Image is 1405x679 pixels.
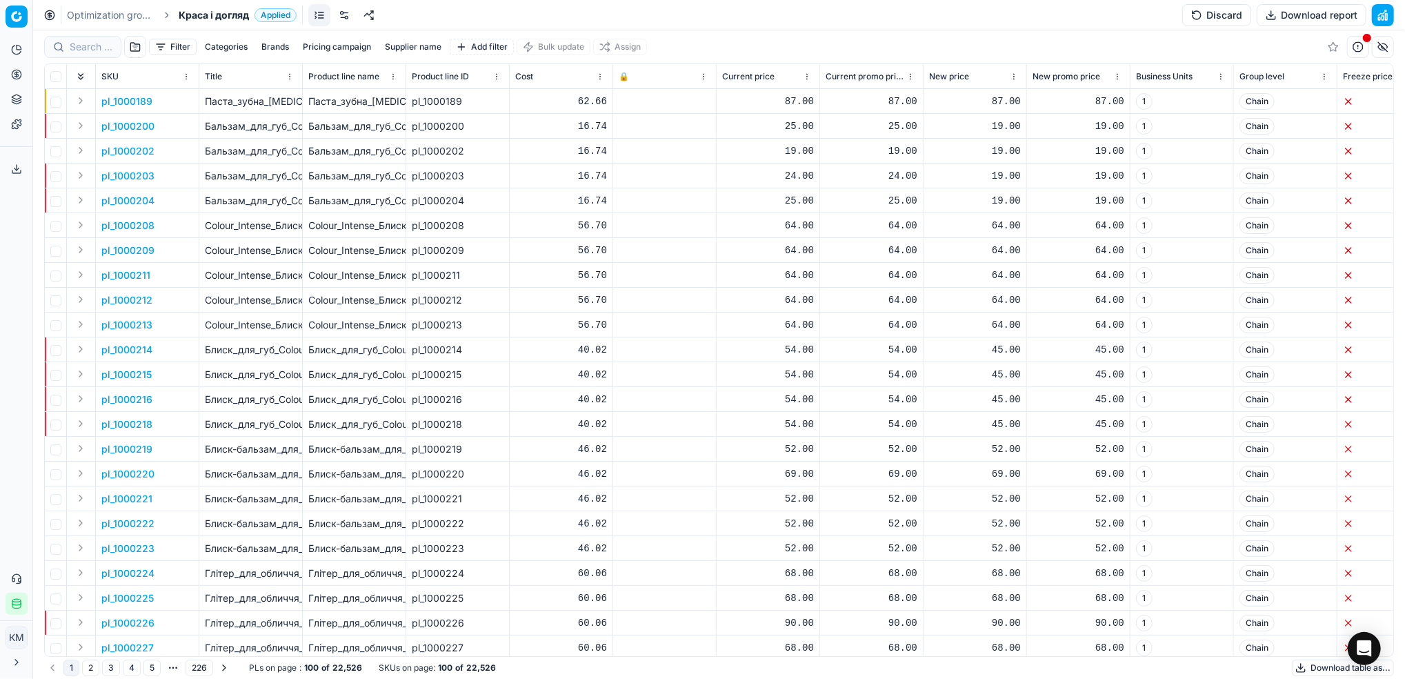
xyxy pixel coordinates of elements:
[412,119,504,133] div: pl_1000200
[1136,292,1153,308] span: 1
[216,660,232,676] button: Go to next page
[72,142,89,159] button: Expand
[205,268,297,282] p: Colour_Intense_Блиск_для_губ__Jelly_Gloss_глянець_відтінок_10_(шимер_тилесний)_6_мл
[1033,343,1124,357] div: 45.00
[929,119,1021,133] div: 19.00
[515,293,607,307] div: 56.70
[205,318,297,332] p: Colour_Intense_Блиск_для_губ__Jelly_Gloss_глянець_відтінок_11_(голографік)_6_мл_
[101,393,152,406] p: pl_1000216
[308,467,400,481] div: Блиск-бальзам_для_губ_Colour_Intense_[MEDICAL_DATA]_Juicy_Pop_10_мл_(candy_fantasy_12)
[101,293,152,307] p: pl_1000212
[101,368,152,382] button: pl_1000215
[722,244,814,257] div: 64.00
[1239,118,1275,135] span: Chain
[6,627,27,648] span: КM
[1033,119,1124,133] div: 19.00
[1239,168,1275,184] span: Chain
[1136,143,1153,159] span: 1
[205,95,297,108] p: Паста_зубна_[MEDICAL_DATA]_Triple_protection_Fresh&Minty_100_мл
[6,627,28,649] button: КM
[722,393,814,406] div: 54.00
[255,8,297,22] span: Applied
[593,39,647,55] button: Assign
[412,194,504,208] div: pl_1000204
[332,662,362,673] strong: 22,526
[412,393,504,406] div: pl_1000216
[72,366,89,382] button: Expand
[101,343,152,357] button: pl_1000214
[1136,515,1153,532] span: 1
[101,616,155,630] button: pl_1000226
[515,417,607,431] div: 40.02
[722,517,814,531] div: 52.00
[929,144,1021,158] div: 19.00
[1239,416,1275,433] span: Chain
[205,194,297,208] p: Бальзам_для_губ_Colour_Intense_Balamce_5_г_(01_ваніль)
[412,417,504,431] div: pl_1000218
[517,39,590,55] button: Bulk update
[308,517,400,531] div: Блиск-бальзам_для_губ_Colour_Intense_[MEDICAL_DATA]_Juicy_Pop_10_мл_(tropical_shake_15)
[1136,366,1153,383] span: 1
[101,244,155,257] p: pl_1000209
[929,517,1021,531] div: 52.00
[101,542,155,555] p: pl_1000223
[101,71,119,82] span: SKU
[205,517,297,531] p: Блиск-бальзам_для_губ_Colour_Intense_[MEDICAL_DATA]_Juicy_Pop_10_мл_(tropical_shake_15)
[101,567,155,580] button: pl_1000224
[205,119,297,133] p: Бальзам_для_губ_Colour_Intense_Balamce_5_г_(05_манго)
[929,343,1021,357] div: 45.00
[1239,71,1284,82] span: Group level
[123,660,141,676] button: 4
[205,343,297,357] p: Блиск_для_губ_Colour_Intense_Pop_Neon_[MEDICAL_DATA]_10_мл_(05_ягода)
[72,440,89,457] button: Expand
[1136,118,1153,135] span: 1
[826,219,917,233] div: 64.00
[826,343,917,357] div: 54.00
[1033,293,1124,307] div: 64.00
[101,517,155,531] button: pl_1000222
[929,393,1021,406] div: 45.00
[826,417,917,431] div: 54.00
[1033,318,1124,332] div: 64.00
[412,95,504,108] div: pl_1000189
[826,318,917,332] div: 64.00
[1033,194,1124,208] div: 19.00
[1136,441,1153,457] span: 1
[72,515,89,531] button: Expand
[722,368,814,382] div: 54.00
[515,95,607,108] div: 62.66
[72,266,89,283] button: Expand
[722,293,814,307] div: 64.00
[1033,71,1100,82] span: New promo price
[101,119,155,133] p: pl_1000200
[826,467,917,481] div: 69.00
[929,194,1021,208] div: 19.00
[67,8,297,22] nav: breadcrumb
[67,8,155,22] a: Optimization groups
[412,244,504,257] div: pl_1000209
[1239,242,1275,259] span: Chain
[929,268,1021,282] div: 64.00
[1033,219,1124,233] div: 64.00
[929,417,1021,431] div: 45.00
[412,318,504,332] div: pl_1000213
[929,368,1021,382] div: 45.00
[1239,93,1275,110] span: Chain
[199,39,253,55] button: Categories
[1033,368,1124,382] div: 45.00
[101,492,152,506] button: pl_1000221
[826,95,917,108] div: 87.00
[101,219,155,233] button: pl_1000208
[1239,391,1275,408] span: Chain
[722,492,814,506] div: 52.00
[412,542,504,555] div: pl_1000223
[929,95,1021,108] div: 87.00
[466,662,496,673] strong: 22,526
[205,293,297,307] p: Colour_Intense_Блиск_для_губ__Jelly_Gloss_глянець_відтінок_13_(перець)_6_мл_
[308,95,400,108] div: Паста_зубна_[MEDICAL_DATA]_Triple_protection_Fresh&Minty_100_мл
[72,490,89,506] button: Expand
[205,219,297,233] p: Colour_Intense_Блиск_для_губ__Jelly_Gloss_глянець_відтінок_06_(шимер_рожевий)_6_мл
